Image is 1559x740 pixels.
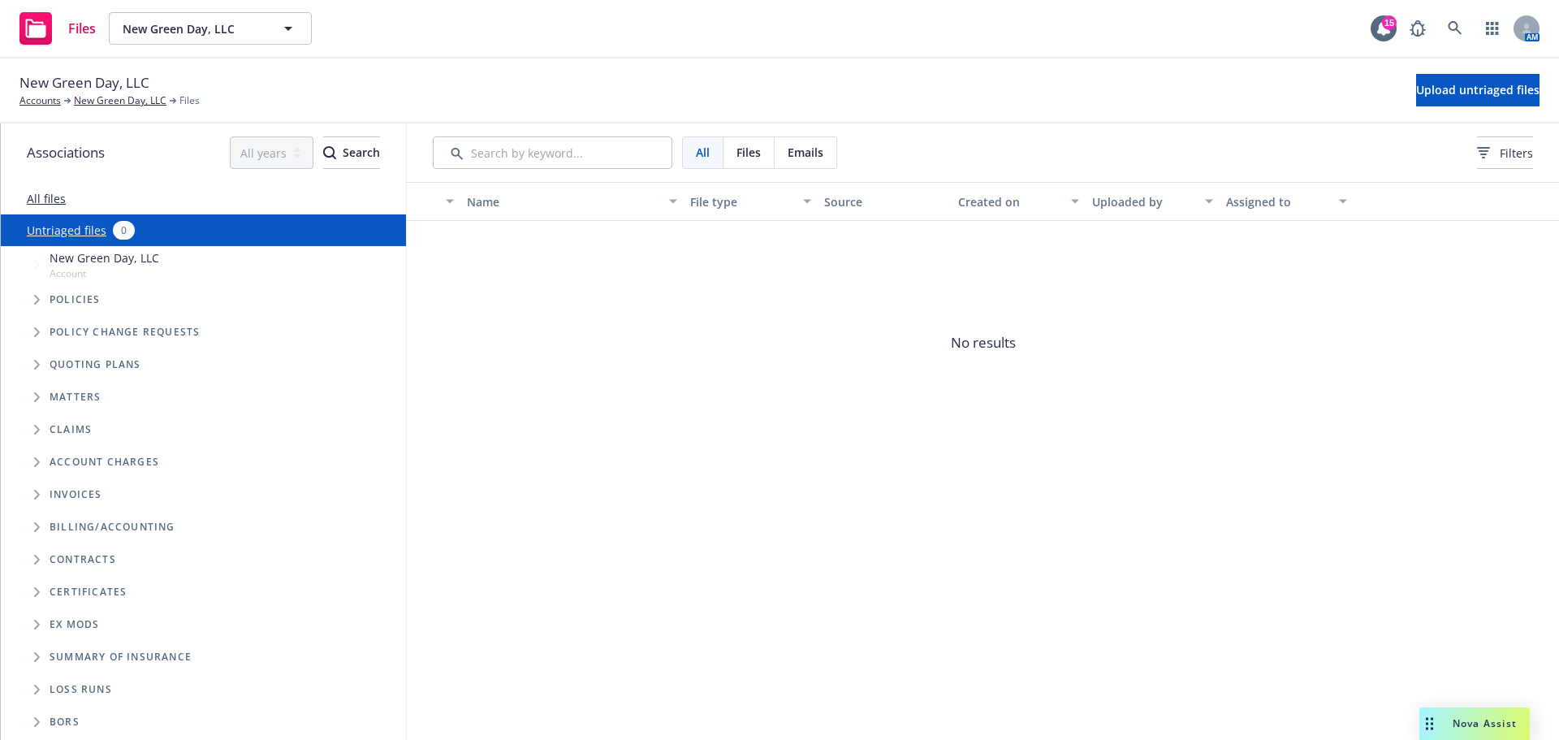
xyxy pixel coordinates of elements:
[27,222,106,239] a: Untriaged files
[50,522,175,532] span: Billing/Accounting
[1439,12,1471,45] a: Search
[27,191,66,206] a: All files
[50,685,112,695] span: Loss Runs
[50,587,127,597] span: Certificates
[50,295,101,305] span: Policies
[696,144,710,161] span: All
[50,327,200,337] span: Policy change requests
[818,182,952,221] button: Source
[27,142,105,163] span: Associations
[1,511,406,738] div: Folder Tree Example
[123,20,263,37] span: New Green Day, LLC
[1416,74,1540,106] button: Upload untriaged files
[50,555,116,565] span: Contracts
[50,717,80,727] span: BORs
[50,652,192,662] span: Summary of insurance
[50,620,99,630] span: Ex Mods
[958,193,1061,210] div: Created on
[50,457,159,467] span: Account charges
[113,221,135,240] div: 0
[74,93,166,108] a: New Green Day, LLC
[50,249,159,266] span: New Green Day, LLC
[1416,82,1540,97] span: Upload untriaged files
[467,193,659,210] div: Name
[690,193,793,210] div: File type
[824,193,945,210] div: Source
[19,72,149,93] span: New Green Day, LLC
[19,93,61,108] a: Accounts
[1477,136,1533,169] button: Filters
[1092,193,1195,210] div: Uploaded by
[1419,708,1530,740] button: Nova Assist
[179,93,200,108] span: Files
[50,425,92,435] span: Claims
[1220,182,1354,221] button: Assigned to
[788,144,823,161] span: Emails
[460,182,684,221] button: Name
[50,360,141,370] span: Quoting plans
[50,266,159,280] span: Account
[109,12,312,45] button: New Green Day, LLC
[1419,708,1440,740] div: Drag to move
[1401,12,1434,45] a: Report a Bug
[1500,145,1533,162] span: Filters
[1476,12,1509,45] a: Switch app
[50,490,102,500] span: Invoices
[684,182,818,221] button: File type
[1086,182,1220,221] button: Uploaded by
[323,146,336,159] svg: Search
[1,246,406,511] div: Tree Example
[13,6,102,51] a: Files
[50,392,101,402] span: Matters
[952,182,1086,221] button: Created on
[323,136,380,169] button: SearchSearch
[433,136,672,169] input: Search by keyword...
[1382,15,1397,30] div: 15
[407,221,1559,465] span: No results
[323,137,380,168] div: Search
[736,144,761,161] span: Files
[68,22,96,35] span: Files
[1477,145,1533,162] span: Filters
[1453,716,1517,730] span: Nova Assist
[1226,193,1329,210] div: Assigned to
